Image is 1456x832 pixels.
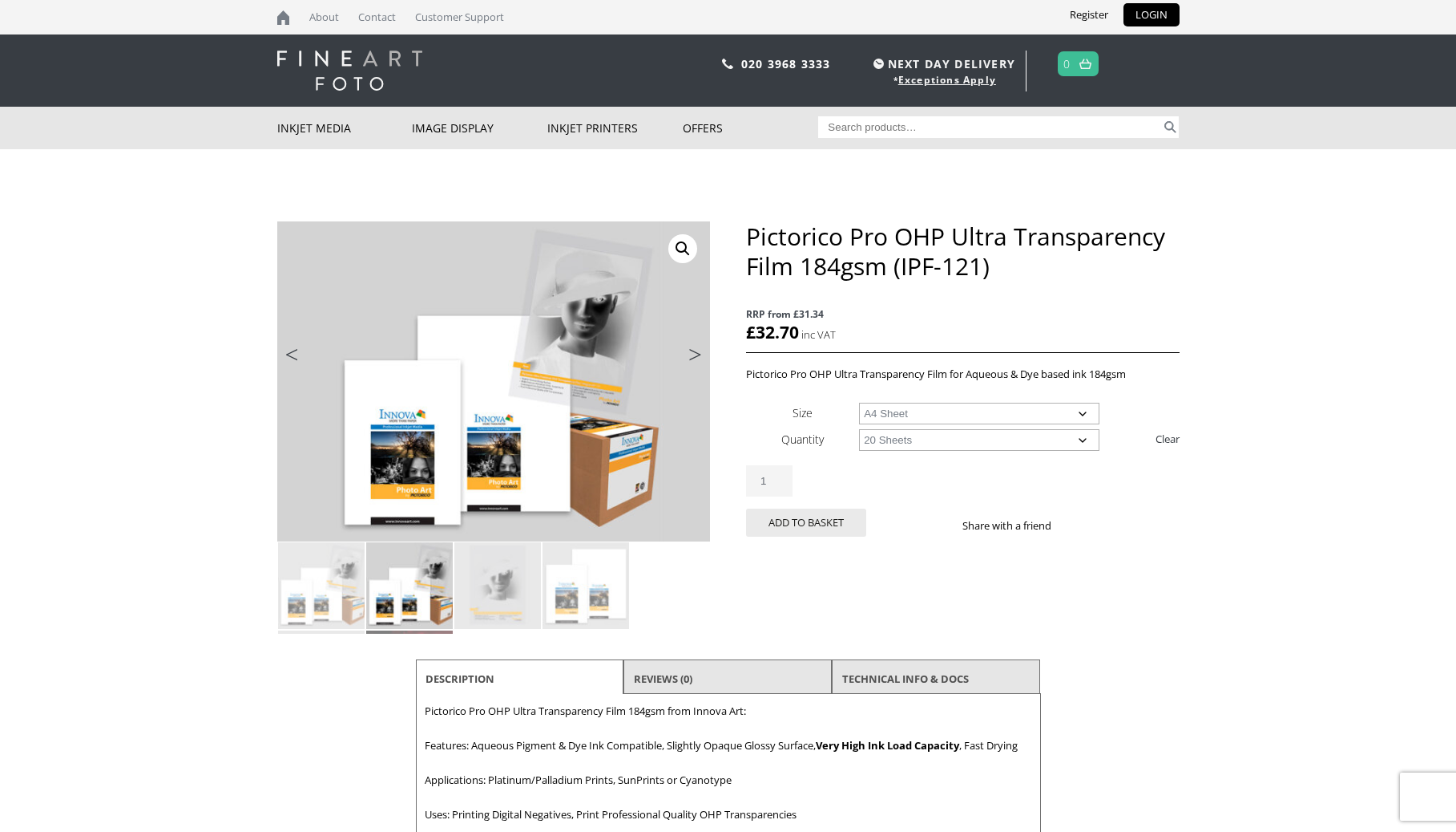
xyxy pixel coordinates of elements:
p: Applications: Platinum/Palladium Prints, SunPrints or Cyanotype [425,771,1032,789]
button: Add to basket [746,509,866,537]
img: time.svg [873,59,884,69]
img: logo-white.svg [277,51,422,91]
a: Inkjet Printers [547,107,683,149]
label: Quantity [781,432,824,447]
a: Offers [683,107,818,149]
a: Register [1058,3,1120,26]
img: twitter sharing button [1090,519,1103,532]
a: Image Display [412,107,547,149]
input: Product quantity [746,465,793,497]
a: View full-screen image gallery [668,234,697,263]
img: Pictorico Pro OHP Ultra Transparency Film 184gsm (IPF-121) [278,542,365,629]
a: 020 3968 3333 [741,56,831,71]
a: Exceptions Apply [898,73,996,87]
input: Search products… [818,116,1161,138]
a: TECHNICAL INFO & DOCS [842,664,969,693]
a: Clear options [1156,426,1180,452]
span: £ [746,321,756,343]
img: phone.svg [722,59,733,69]
h1: Pictorico Pro OHP Ultra Transparency Film 184gsm (IPF-121) [746,221,1179,281]
span: RRP from £31.34 [746,305,1179,323]
img: Pictorico Pro OHP Ultra Transparency Film 184gsm (IPF-121) - Image 6 [366,631,453,717]
img: Pictorico Pro OHP Ultra Transparency Film 184gsm (IPF-121) - Image 2 [366,542,453,629]
p: Pictorico Pro OHP Ultra Transparency Film 184gsm from Innova Art: [425,702,1032,720]
img: Pictorico Pro OHP Ultra Transparency Film 184gsm (IPF-121) - Image 5 [278,631,365,717]
span: NEXT DAY DELIVERY [869,55,1015,73]
a: LOGIN [1123,3,1180,26]
img: Pictorico Pro OHP Ultra Transparency Film 184gsm (IPF-121) - Image 4 [542,542,629,629]
p: Uses: Printing Digital Negatives, Print Professional Quality OHP Transparencies [425,806,1032,824]
img: Pictorico Pro OHP Ultra Transparency Film 184gsm (IPF-121) - Image 2 [277,221,710,542]
bdi: 32.70 [746,321,799,343]
a: Inkjet Media [277,107,413,149]
a: Description [426,664,494,693]
p: Pictorico Pro OHP Ultra Transparency Film for Aqueous & Dye based ink 184gsm [746,365,1179,384]
button: Search [1161,116,1180,138]
img: Pictorico Pro OHP Ultra Transparency Film 184gsm (IPF-121) - Image 3 [454,542,541,629]
strong: Very High Ink Load Capacity [816,738,959,753]
img: email sharing button [1109,519,1122,532]
img: basket.svg [1079,59,1091,69]
a: Reviews (0) [634,664,692,693]
img: facebook sharing button [1071,519,1083,532]
a: 0 [1063,52,1071,75]
p: Share with a friend [962,517,1071,535]
p: Features: Aqueous Pigment & Dye Ink Compatible, Slightly Opaque Glossy Surface, , Fast Drying [425,737,1032,755]
label: Size [793,405,813,420]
